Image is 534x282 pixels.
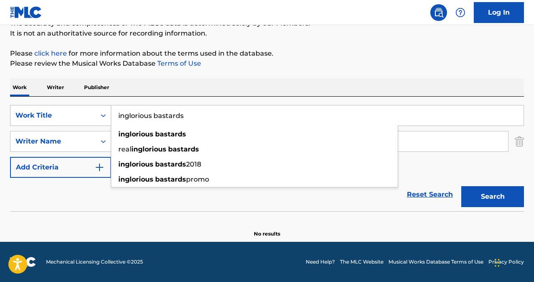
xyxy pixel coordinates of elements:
[340,258,383,266] a: The MLC Website
[306,258,335,266] a: Need Help?
[186,175,209,183] span: promo
[10,257,36,267] img: logo
[403,185,457,204] a: Reset Search
[131,145,166,153] strong: inglorious
[461,186,524,207] button: Search
[254,220,280,238] p: No results
[155,160,186,168] strong: bastards
[118,160,153,168] strong: inglorious
[82,79,112,96] p: Publisher
[156,59,201,67] a: Terms of Use
[10,49,524,59] p: Please for more information about the terms used in the database.
[388,258,483,266] a: Musical Works Database Terms of Use
[10,157,111,178] button: Add Criteria
[46,258,143,266] span: Mechanical Licensing Collective © 2025
[492,242,534,282] iframe: Chat Widget
[15,110,91,120] div: Work Title
[95,162,105,172] img: 9d2ae6d4665cec9f34b9.svg
[10,28,524,38] p: It is not an authoritative source for recording information.
[10,6,42,18] img: MLC Logo
[168,145,199,153] strong: bastards
[452,4,469,21] div: Help
[474,2,524,23] a: Log In
[455,8,465,18] img: help
[118,145,131,153] span: real
[10,59,524,69] p: Please review the Musical Works Database
[10,105,524,211] form: Search Form
[15,136,91,146] div: Writer Name
[186,160,201,168] span: 2018
[44,79,66,96] p: Writer
[118,175,153,183] strong: inglorious
[118,130,153,138] strong: inglorious
[434,8,444,18] img: search
[515,131,524,152] img: Delete Criterion
[34,49,67,57] a: click here
[495,250,500,275] div: Drag
[10,79,29,96] p: Work
[430,4,447,21] a: Public Search
[155,130,186,138] strong: bastards
[488,258,524,266] a: Privacy Policy
[155,175,186,183] strong: bastards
